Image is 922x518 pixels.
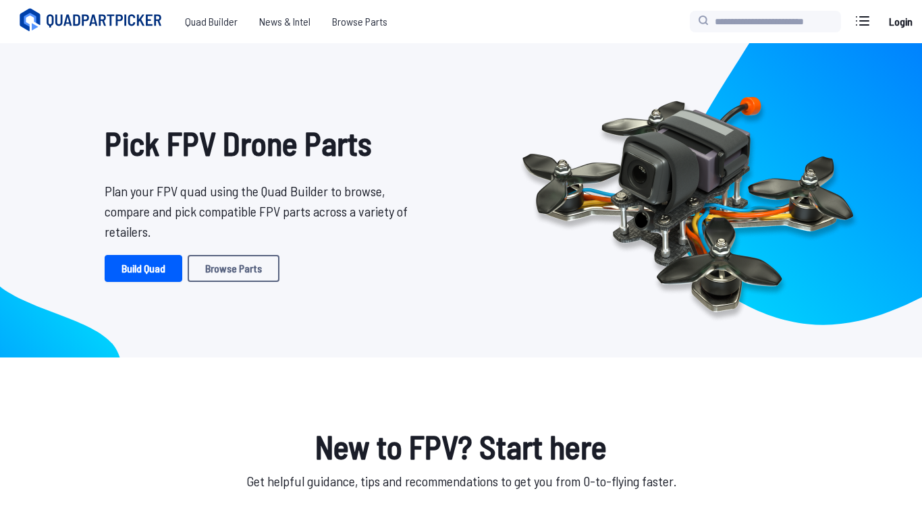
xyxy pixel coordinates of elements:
[105,255,182,282] a: Build Quad
[188,255,279,282] a: Browse Parts
[94,422,828,471] h1: New to FPV? Start here
[248,8,321,35] a: News & Intel
[321,8,398,35] a: Browse Parts
[94,471,828,491] p: Get helpful guidance, tips and recommendations to get you from 0-to-flying faster.
[105,181,418,241] p: Plan your FPV quad using the Quad Builder to browse, compare and pick compatible FPV parts across...
[493,65,882,335] img: Quadcopter
[174,8,248,35] a: Quad Builder
[884,8,917,35] a: Login
[105,119,418,167] h1: Pick FPV Drone Parts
